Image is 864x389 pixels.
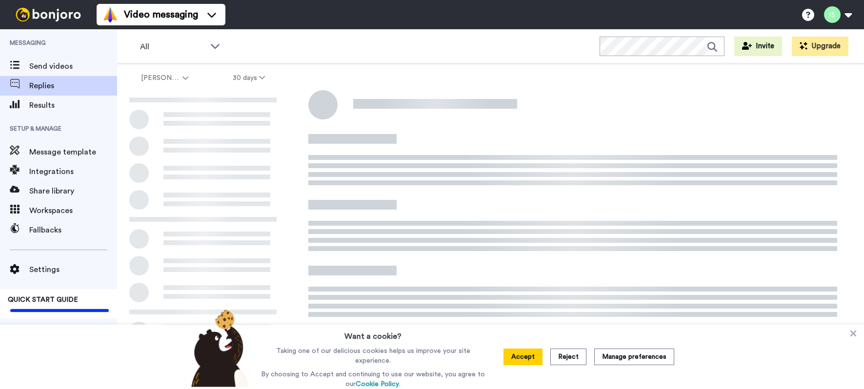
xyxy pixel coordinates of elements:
[29,224,117,236] span: Fallbacks
[124,8,198,21] span: Video messaging
[550,349,586,365] button: Reject
[29,264,117,275] span: Settings
[29,60,117,72] span: Send videos
[792,37,848,56] button: Upgrade
[211,69,287,87] button: 30 days
[29,80,117,92] span: Replies
[29,166,117,177] span: Integrations
[119,69,211,87] button: [PERSON_NAME]
[29,146,117,158] span: Message template
[503,349,543,365] button: Accept
[356,381,399,388] a: Cookie Policy
[29,99,117,111] span: Results
[594,349,674,365] button: Manage preferences
[102,7,118,22] img: vm-color.svg
[29,205,117,216] span: Workspaces
[182,309,255,387] img: bear-with-cookie.png
[141,73,181,83] span: [PERSON_NAME]
[140,41,205,53] span: All
[344,325,402,342] h3: Want a cookie?
[8,296,78,303] span: QUICK START GUIDE
[734,37,782,56] button: Invite
[29,185,117,197] span: Share library
[12,8,85,21] img: bj-logo-header-white.svg
[259,346,487,366] p: Taking one of our delicious cookies helps us improve your site experience.
[259,370,487,389] p: By choosing to Accept and continuing to use our website, you agree to our .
